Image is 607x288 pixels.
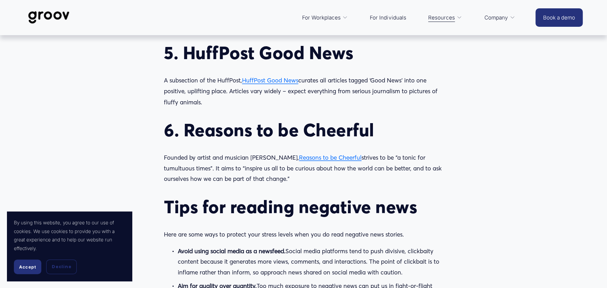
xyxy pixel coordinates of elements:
h2: 5. HuffPost Good News [164,42,443,63]
span: For Workplaces [302,13,341,23]
p: A subsection of the HuffPost, curates all articles tagged ‘Good News’ into one positive, upliftin... [164,75,443,107]
button: Decline [46,259,77,274]
a: Book a demo [535,8,583,27]
h2: Tips for reading negative news [164,196,443,217]
p: Social media platforms tend to push divisive, clickbaity content because it generates more views,... [178,246,443,278]
img: Groov | Workplace Science Platform | Unlock Performance | Drive Results [24,6,73,29]
a: folder dropdown [481,9,518,26]
a: Reasons to be Cheerful [299,153,361,161]
span: Company [484,13,508,23]
p: Here are some ways to protect your stress levels when you do read negative news stories. [164,229,443,240]
p: Founded by artist and musician [PERSON_NAME], strives to be “a tonic for tumultuous times”. It ai... [164,152,443,184]
strong: Avoid using social media as a newsfeed. [178,247,285,254]
span: Decline [52,264,71,270]
button: Accept [14,259,41,274]
h2: 6. Reasons to be Cheerful [164,119,443,140]
a: folder dropdown [425,9,466,26]
span: Resources [428,13,455,23]
a: For Individuals [366,9,409,26]
a: folder dropdown [299,9,351,26]
a: HuffPost Good News [242,77,298,84]
section: Cookie banner [7,211,132,281]
span: Accept [19,264,36,270]
p: By using this website, you agree to our use of cookies. We use cookies to provide you with a grea... [14,218,125,253]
